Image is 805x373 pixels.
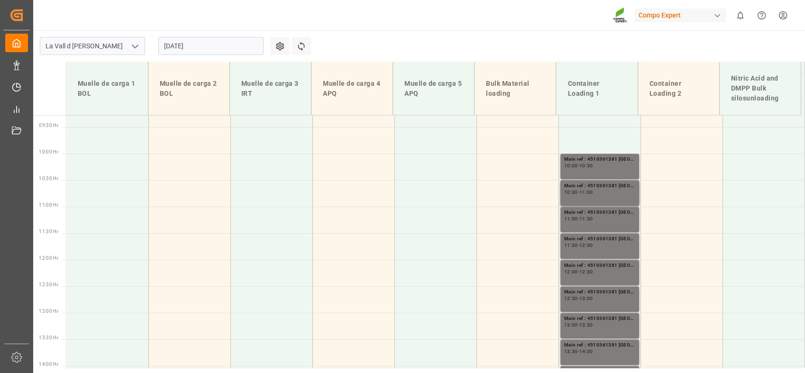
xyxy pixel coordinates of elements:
[39,149,58,155] span: 10:00 Hr
[578,217,579,221] div: -
[39,362,58,367] span: 14:00 Hr
[156,75,222,102] div: Muelle de carga 2 BOL
[564,190,578,194] div: 10:30
[564,288,635,296] div: Main ref : 4510361381 [GEOGRAPHIC_DATA]
[564,323,578,327] div: 13:00
[39,123,58,128] span: 09:30 Hr
[579,323,593,327] div: 13:30
[646,75,712,102] div: Container Loading 2
[39,255,58,261] span: 12:00 Hr
[578,270,579,274] div: -
[578,296,579,300] div: -
[238,75,303,102] div: Muelle de carga 3 IRT
[579,270,593,274] div: 12:30
[564,182,635,190] div: Main ref : 4510361381 [GEOGRAPHIC_DATA]
[74,75,140,102] div: Muelle de carga 1 BOL
[730,5,751,26] button: show 0 new notifications
[579,217,593,221] div: 11:30
[564,209,635,217] div: Main ref : 4510361381 [GEOGRAPHIC_DATA]
[564,155,635,164] div: Main ref : 4510361381 [GEOGRAPHIC_DATA]
[751,5,772,26] button: Help Center
[401,75,467,102] div: Muelle de carga 5 APQ
[579,243,593,247] div: 12:00
[564,164,578,168] div: 10:00
[578,190,579,194] div: -
[319,75,385,102] div: Muelle de carga 4 APQ
[579,296,593,300] div: 13:00
[578,323,579,327] div: -
[564,243,578,247] div: 11:30
[579,164,593,168] div: 10:30
[564,315,635,323] div: Main ref : 4510361381 [GEOGRAPHIC_DATA]
[579,349,593,354] div: 14:00
[39,229,58,234] span: 11:30 Hr
[727,70,793,107] div: Nitric Acid and DMPP Bulk silosunloading
[578,243,579,247] div: -
[579,190,593,194] div: 11:00
[564,349,578,354] div: 13:30
[39,202,58,208] span: 11:00 Hr
[128,39,142,54] button: open menu
[564,75,630,102] div: Container Loading 1
[564,235,635,243] div: Main ref : 4510361381 [GEOGRAPHIC_DATA]
[564,296,578,300] div: 12:30
[564,341,635,349] div: Main ref : 4510361381 [GEOGRAPHIC_DATA]
[564,262,635,270] div: Main ref : 4510361381 [GEOGRAPHIC_DATA]
[578,164,579,168] div: -
[158,37,264,55] input: DD.MM.YYYY
[564,217,578,221] div: 11:00
[578,349,579,354] div: -
[39,176,58,181] span: 10:30 Hr
[39,309,58,314] span: 13:00 Hr
[635,9,726,22] div: Compo Expert
[40,37,145,55] input: Type to search/select
[635,6,730,24] button: Compo Expert
[39,282,58,287] span: 12:30 Hr
[613,7,628,24] img: Screenshot%202023-09-29%20at%2010.02.21.png_1712312052.png
[39,335,58,340] span: 13:30 Hr
[482,75,548,102] div: Bulk Material loading
[564,270,578,274] div: 12:00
